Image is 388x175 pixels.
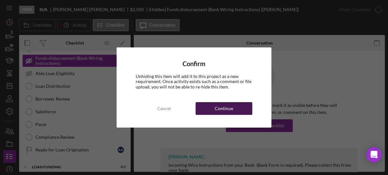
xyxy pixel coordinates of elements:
[196,102,252,115] button: Continue
[366,147,382,162] div: Open Intercom Messenger
[215,102,233,115] div: Continue
[136,74,252,89] div: Unhiding this item will add it to this project as a new requirement. Once activity exists such as...
[136,102,192,115] button: Cancel
[157,102,171,115] div: Cancel
[136,60,252,67] h4: Confirm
